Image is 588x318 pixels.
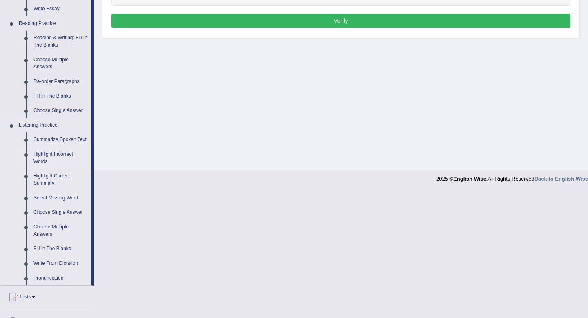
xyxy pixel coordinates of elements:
a: Write Essay [30,2,91,16]
a: Back to English Wise [535,176,588,182]
a: Write From Dictation [30,256,91,271]
a: Summarize Spoken Text [30,132,91,147]
a: Pronunciation [30,271,91,286]
a: Choose Multiple Answers [30,220,91,242]
div: 2025 © All Rights Reserved [436,171,588,183]
a: Choose Multiple Answers [30,53,91,74]
button: Verify [111,14,570,28]
a: Reading & Writing: Fill In The Blanks [30,31,91,52]
a: Listening Practice [15,118,91,133]
a: Choose Single Answer [30,205,91,220]
a: Fill In The Blanks [30,89,91,104]
a: Re-order Paragraphs [30,74,91,89]
a: Choose Single Answer [30,103,91,118]
a: Highlight Correct Summary [30,169,91,190]
a: Tests [0,286,94,306]
strong: English Wise. [453,176,488,182]
a: Highlight Incorrect Words [30,147,91,169]
a: Reading Practice [15,16,91,31]
a: Select Missing Word [30,191,91,206]
a: Fill In The Blanks [30,242,91,256]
